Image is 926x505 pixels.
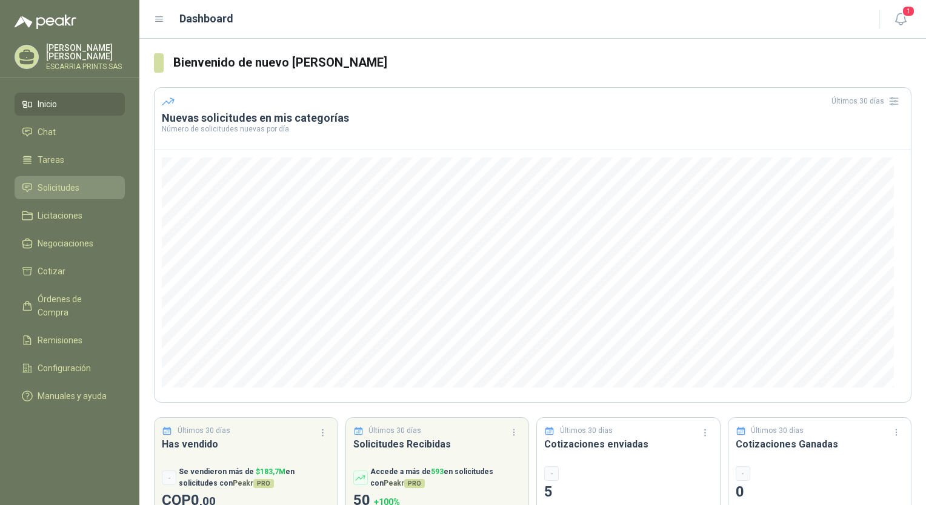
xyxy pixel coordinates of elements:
[15,93,125,116] a: Inicio
[38,209,82,222] span: Licitaciones
[38,97,57,111] span: Inicio
[15,260,125,283] a: Cotizar
[162,111,904,125] h3: Nuevas solicitudes en mis categorías
[178,425,230,437] p: Últimos 30 días
[256,467,285,476] span: $ 183,7M
[233,479,274,487] span: Peakr
[890,8,911,30] button: 1
[736,466,750,481] div: -
[15,120,125,144] a: Chat
[902,5,915,17] span: 1
[46,44,125,61] p: [PERSON_NAME] [PERSON_NAME]
[38,237,93,250] span: Negociaciones
[173,53,911,72] h3: Bienvenido de nuevo [PERSON_NAME]
[38,181,79,194] span: Solicitudes
[384,479,425,487] span: Peakr
[544,466,559,481] div: -
[179,10,233,27] h1: Dashboard
[15,288,125,324] a: Órdenes de Compra
[38,125,56,139] span: Chat
[15,15,76,29] img: Logo peakr
[544,481,713,504] p: 5
[253,479,274,488] span: PRO
[15,176,125,199] a: Solicitudes
[431,467,444,476] span: 593
[15,357,125,380] a: Configuración
[370,466,522,489] p: Accede a más de en solicitudes con
[560,425,613,437] p: Últimos 30 días
[15,385,125,408] a: Manuales y ayuda
[368,425,421,437] p: Últimos 30 días
[38,361,91,375] span: Configuración
[831,91,904,111] div: Últimos 30 días
[404,479,425,488] span: PRO
[38,389,107,403] span: Manuales y ayuda
[751,425,804,437] p: Últimos 30 días
[353,437,522,452] h3: Solicitudes Recibidas
[15,148,125,171] a: Tareas
[544,437,713,452] h3: Cotizaciones enviadas
[15,329,125,352] a: Remisiones
[38,265,65,278] span: Cotizar
[162,437,330,452] h3: Has vendido
[15,204,125,227] a: Licitaciones
[38,292,113,319] span: Órdenes de Compra
[15,232,125,255] a: Negociaciones
[736,437,904,452] h3: Cotizaciones Ganadas
[46,63,125,70] p: ESCARRIA PRINTS SAS
[179,466,330,489] p: Se vendieron más de en solicitudes con
[38,153,64,167] span: Tareas
[162,125,904,133] p: Número de solicitudes nuevas por día
[162,470,176,485] div: -
[38,334,82,347] span: Remisiones
[736,481,904,504] p: 0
